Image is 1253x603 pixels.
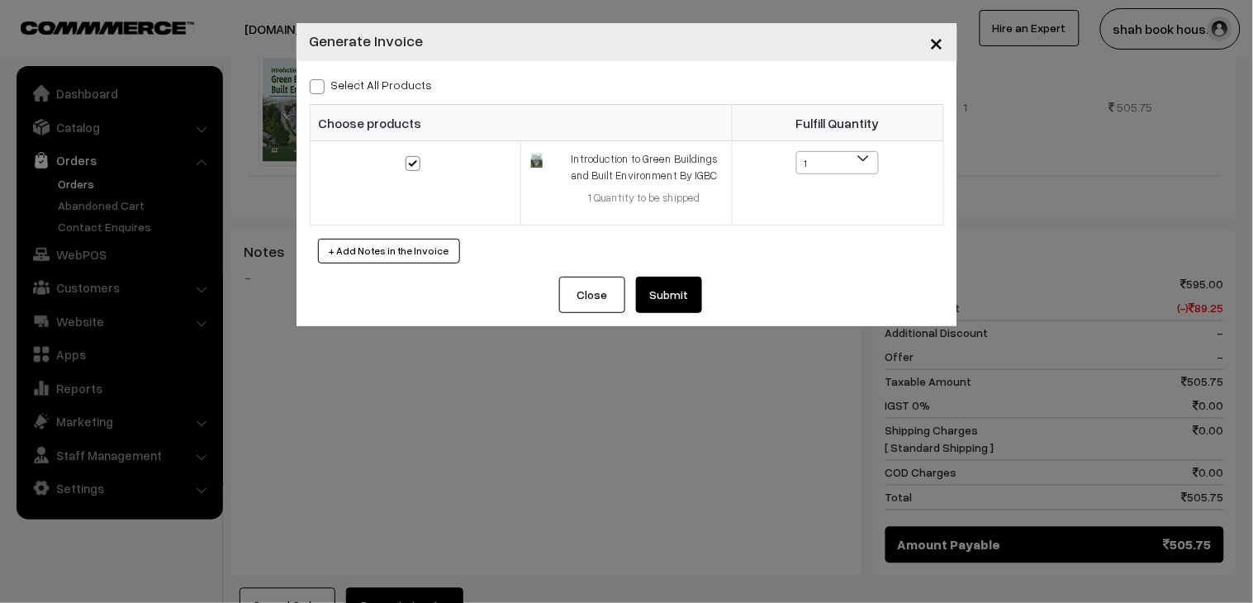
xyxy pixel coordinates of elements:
div: 1 Quantity to be shipped [567,190,722,207]
th: Choose products [310,105,732,141]
span: × [930,26,944,57]
span: 1 [796,151,879,174]
button: Close [917,17,957,68]
img: 12441702561542-img635bc40ede4a8.jpg [531,153,542,168]
h4: Generate Invoice [310,30,424,52]
span: 1 [797,152,878,175]
button: Submit [636,277,702,313]
div: Introduction to Green Buildings and Built Environment By IGBC [567,151,722,183]
label: Select all Products [310,76,433,93]
button: + Add Notes in the Invoice [318,239,460,264]
th: Fulfill Quantity [732,105,943,141]
button: Close [559,277,625,313]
